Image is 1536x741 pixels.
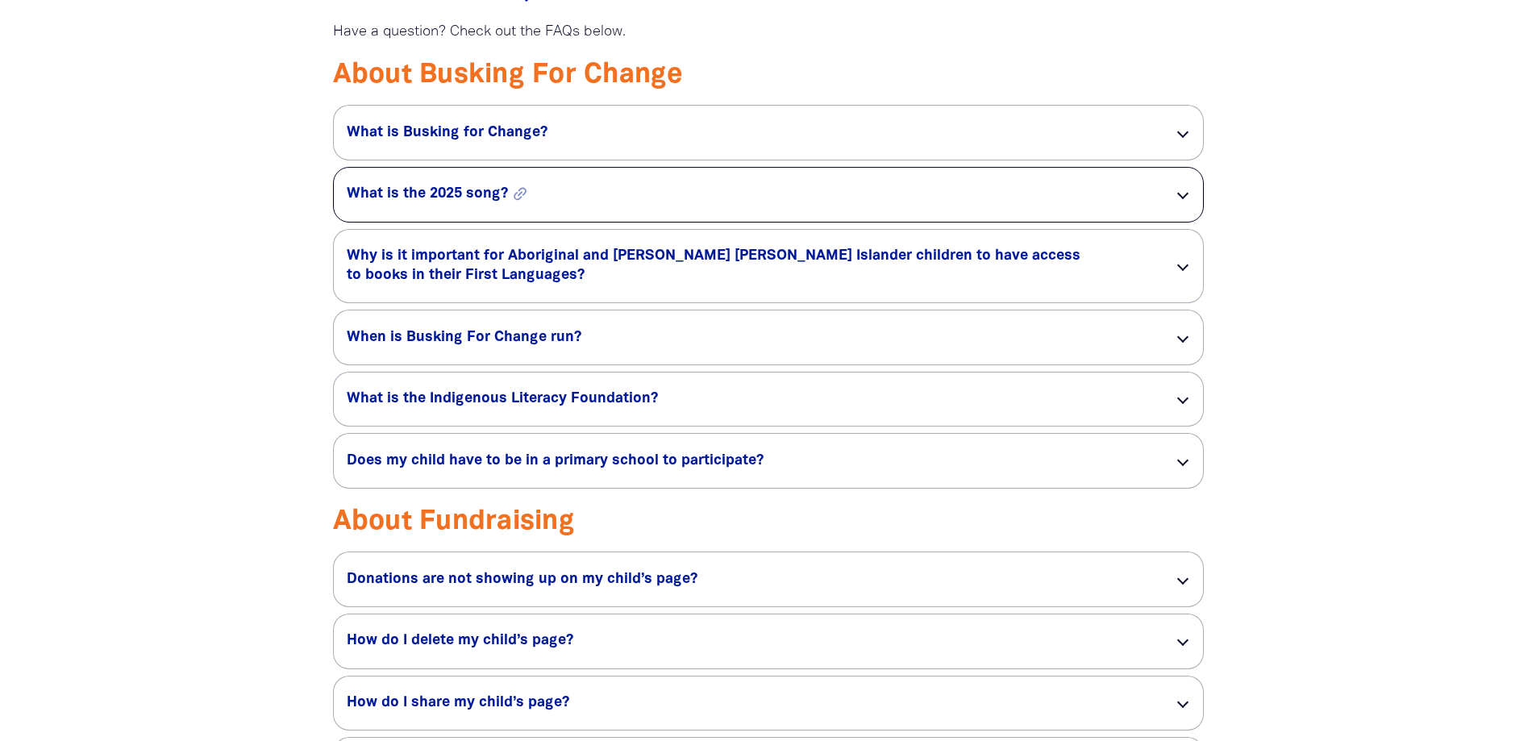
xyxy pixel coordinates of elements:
h5: What is Busking for Change? [347,123,1148,143]
i: link [507,181,532,206]
h5: What is the Indigenous Literacy Foundation? [347,389,1148,409]
h5: When is Busking For Change run? [347,328,1148,348]
h5: Why is it important for Aboriginal and [PERSON_NAME] [PERSON_NAME] Islander children to have acce... [347,247,1148,285]
h5: What is the 2025 song? [347,185,1148,204]
span: About Fundraising [333,510,575,535]
h5: Does my child have to be in a primary school to participate? [347,452,1148,471]
h5: How do I delete my child’s page? [347,631,1148,651]
h5: Donations are not showing up on my child’s page? [347,570,1148,589]
h5: How do I share my child’s page? [347,693,1148,713]
p: Have a question? Check out the FAQs below. [333,23,1204,42]
button: link [511,185,581,202]
span: About Busking For Change [333,63,683,88]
